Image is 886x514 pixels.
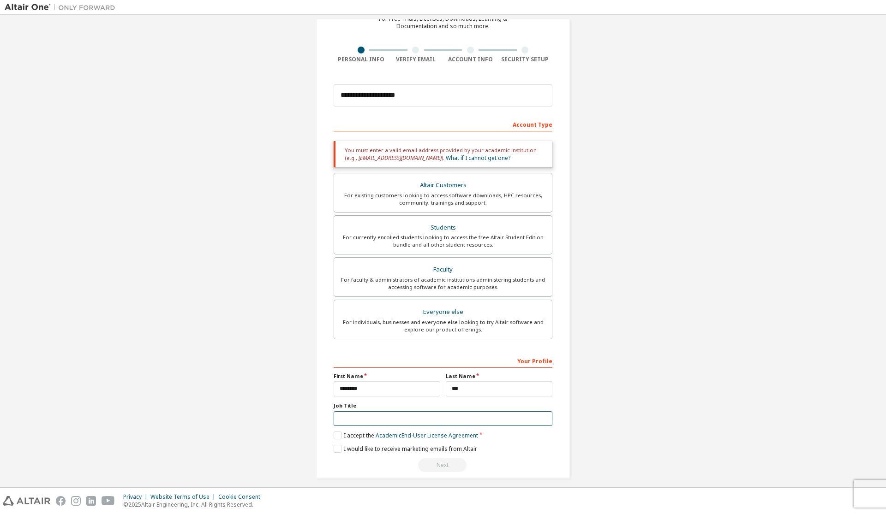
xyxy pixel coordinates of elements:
[334,56,389,63] div: Personal Info
[123,501,266,508] p: © 2025 Altair Engineering, Inc. All Rights Reserved.
[340,179,546,192] div: Altair Customers
[376,431,478,439] a: Academic End-User License Agreement
[340,276,546,291] div: For faculty & administrators of academic institutions administering students and accessing softwa...
[498,56,553,63] div: Security Setup
[340,306,546,319] div: Everyone else
[340,234,546,248] div: For currently enrolled students looking to access the free Altair Student Edition bundle and all ...
[71,496,81,506] img: instagram.svg
[86,496,96,506] img: linkedin.svg
[334,445,477,453] label: I would like to receive marketing emails from Altair
[443,56,498,63] div: Account Info
[3,496,50,506] img: altair_logo.svg
[334,431,478,439] label: I accept the
[334,402,552,409] label: Job Title
[334,353,552,368] div: Your Profile
[334,458,552,472] div: You need to provide your academic email
[218,493,266,501] div: Cookie Consent
[5,3,120,12] img: Altair One
[123,493,150,501] div: Privacy
[56,496,66,506] img: facebook.svg
[340,319,546,333] div: For individuals, businesses and everyone else looking to try Altair software and explore our prod...
[334,117,552,131] div: Account Type
[340,192,546,207] div: For existing customers looking to access software downloads, HPC resources, community, trainings ...
[102,496,115,506] img: youtube.svg
[379,15,507,30] div: For Free Trials, Licenses, Downloads, Learning & Documentation and so much more.
[150,493,218,501] div: Website Terms of Use
[340,263,546,276] div: Faculty
[446,154,510,162] a: What if I cannot get one?
[389,56,443,63] div: Verify Email
[359,154,442,162] span: [EMAIL_ADDRESS][DOMAIN_NAME]
[446,372,552,380] label: Last Name
[334,141,552,167] div: You must enter a valid email address provided by your academic institution (e.g., ).
[340,221,546,234] div: Students
[334,372,440,380] label: First Name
